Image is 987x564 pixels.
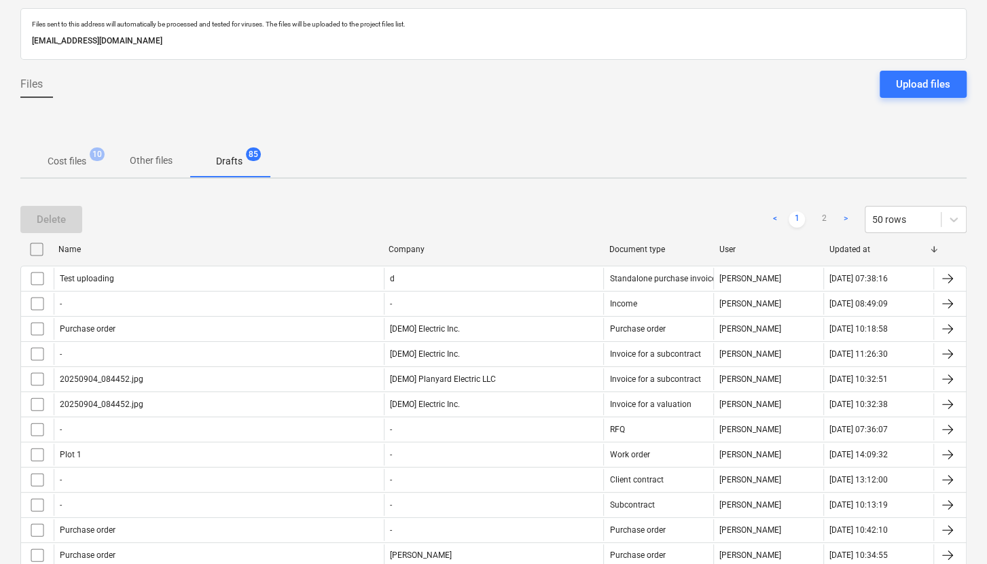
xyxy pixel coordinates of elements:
[816,211,832,228] a: Page 2
[829,324,888,334] div: [DATE] 10:18:58
[713,419,823,440] div: [PERSON_NAME]
[390,425,392,434] div: -
[60,349,62,359] div: -
[829,525,888,535] div: [DATE] 10:42:10
[713,368,823,390] div: [PERSON_NAME]
[713,519,823,541] div: [PERSON_NAME]
[216,154,243,169] p: Drafts
[767,211,783,228] a: Previous page
[829,245,929,254] div: Updated at
[609,500,654,510] div: Subcontract
[609,274,751,283] div: Standalone purchase invoice or receipt
[789,211,805,228] a: Page 1 is your current page
[60,525,115,535] div: Purchase order
[829,550,888,560] div: [DATE] 10:34:55
[246,147,261,161] span: 85
[713,293,823,315] div: [PERSON_NAME]
[829,349,888,359] div: [DATE] 11:26:30
[919,499,987,564] iframe: Chat Widget
[713,494,823,516] div: [PERSON_NAME]
[390,450,392,459] div: -
[390,525,392,535] div: -
[609,475,663,484] div: Client contract
[713,343,823,365] div: [PERSON_NAME]
[609,245,708,254] div: Document type
[713,393,823,415] div: [PERSON_NAME]
[609,425,624,434] div: RFQ
[130,154,173,168] p: Other files
[609,299,636,309] div: Income
[60,500,62,510] div: -
[32,20,955,29] p: Files sent to this address will automatically be processed and tested for viruses. The files will...
[829,299,888,309] div: [DATE] 08:49:09
[713,268,823,289] div: [PERSON_NAME]
[389,245,598,254] div: Company
[390,475,392,484] div: -
[829,500,888,510] div: [DATE] 10:13:19
[829,425,888,434] div: [DATE] 07:36:07
[90,147,105,161] span: 10
[390,299,392,309] div: -
[719,245,819,254] div: User
[60,299,62,309] div: -
[713,469,823,491] div: [PERSON_NAME]
[609,550,665,560] div: Purchase order
[60,374,143,384] div: 20250904_084452.jpg
[20,76,43,92] span: Files
[829,475,888,484] div: [DATE] 13:12:00
[609,324,665,334] div: Purchase order
[384,368,604,390] div: [DEMO] Planyard Electric LLC
[60,274,114,283] div: Test uploading
[384,393,604,415] div: [DEMO] Electric Inc.
[609,349,700,359] div: Invoice for a subcontract
[609,400,691,409] div: Invoice for a valuation
[829,374,888,384] div: [DATE] 10:32:51
[609,374,700,384] div: Invoice for a subcontract
[829,400,888,409] div: [DATE] 10:32:38
[48,154,86,169] p: Cost files
[390,500,392,510] div: -
[384,343,604,365] div: [DEMO] Electric Inc.
[60,450,82,459] div: Plot 1
[60,324,115,334] div: Purchase order
[384,318,604,340] div: [DEMO] Electric Inc.
[896,75,950,93] div: Upload files
[60,475,62,484] div: -
[32,34,955,48] p: [EMAIL_ADDRESS][DOMAIN_NAME]
[609,450,649,459] div: Work order
[829,450,888,459] div: [DATE] 14:09:32
[829,274,888,283] div: [DATE] 07:38:16
[60,550,115,560] div: Purchase order
[713,444,823,465] div: [PERSON_NAME]
[60,425,62,434] div: -
[60,400,143,409] div: 20250904_084452.jpg
[880,71,967,98] button: Upload files
[838,211,854,228] a: Next page
[58,245,378,254] div: Name
[384,268,604,289] div: d
[609,525,665,535] div: Purchase order
[713,318,823,340] div: [PERSON_NAME]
